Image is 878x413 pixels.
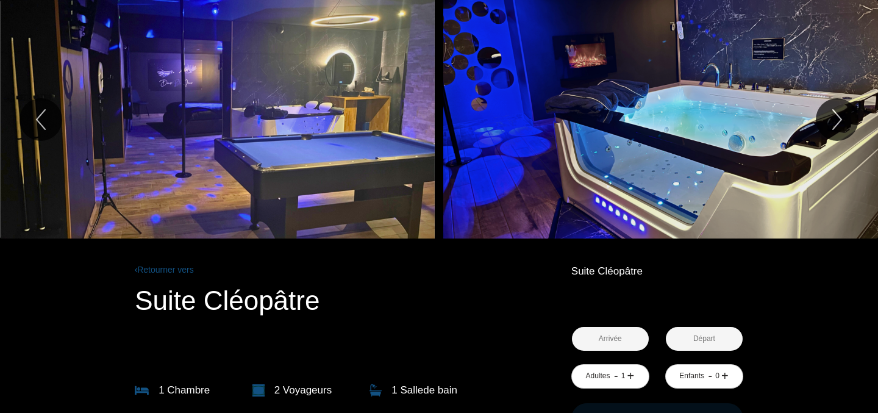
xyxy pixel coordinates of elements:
p: 1 Salle de bain [391,382,457,399]
div: 0 [714,370,720,382]
input: Arrivée [572,327,649,351]
button: Previous [20,98,62,141]
p: Suite Cléopâtre [571,263,743,280]
input: Départ [666,327,743,351]
p: 2 Voyageur [274,382,332,399]
p: Suite Cléopâtre [135,286,535,316]
div: Enfants [679,370,704,382]
a: Retourner vers [135,263,535,276]
a: - [708,367,712,386]
a: + [721,367,729,386]
span: s [327,384,332,396]
a: + [627,367,635,386]
a: - [614,367,618,386]
button: Next [816,98,858,141]
div: 1 [620,370,626,382]
p: 1 Chambre [159,382,210,399]
div: Adultes [585,370,610,382]
img: guests [252,384,265,397]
